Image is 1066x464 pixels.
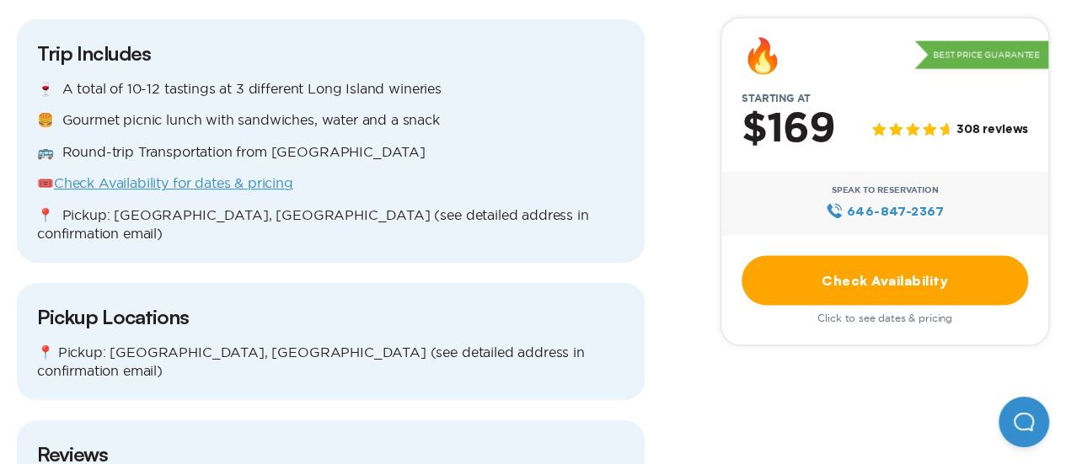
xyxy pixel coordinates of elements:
span: 646‍-847‍-2367 [847,201,944,220]
span: Click to see dates & pricing [817,312,952,323]
iframe: Help Scout Beacon - Open [999,397,1049,447]
p: 📍 Pickup: [GEOGRAPHIC_DATA], [GEOGRAPHIC_DATA] (see detailed address in confirmation email) [37,344,624,380]
span: Starting at [721,92,830,104]
p: 🍔 Gourmet picnic lunch with sandwiches, water and a snack [37,111,624,130]
h2: $169 [742,107,835,151]
p: 🚌 Round-trip Transportation from [GEOGRAPHIC_DATA] [37,143,624,162]
p: 🎟️ [37,174,624,193]
div: 🔥 [742,38,784,72]
h3: Trip Includes [37,40,624,67]
p: 📍 Pickup: [GEOGRAPHIC_DATA], [GEOGRAPHIC_DATA] (see detailed address in confirmation email) [37,206,624,243]
p: Best Price Guarantee [914,40,1048,69]
p: 🍷 A total of 10-12 tastings at 3 different Long Island wineries [37,80,624,99]
h3: Pickup Locations [37,303,624,330]
span: Speak to Reservation [832,184,939,195]
span: 308 reviews [956,123,1028,137]
a: Check Availability [742,255,1028,305]
a: Check Availability for dates & pricing [54,175,293,190]
a: 646‍-847‍-2367 [826,201,943,220]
